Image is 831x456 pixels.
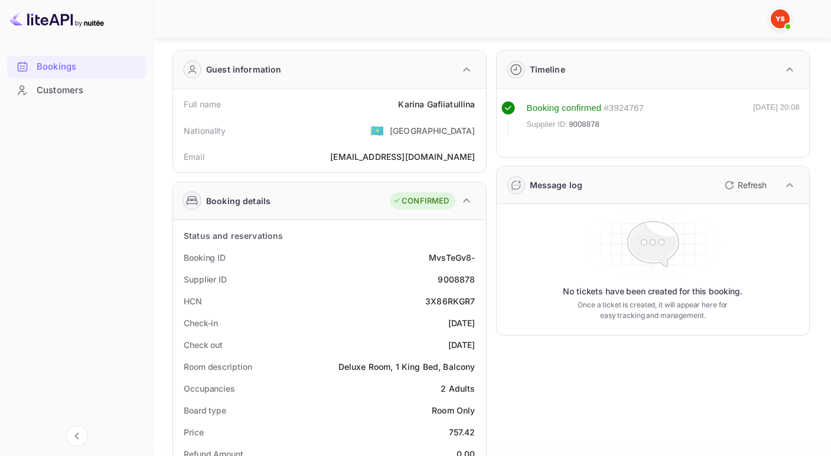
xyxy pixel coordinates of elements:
[7,55,146,78] div: Bookings
[438,273,475,286] div: 9008878
[527,101,602,115] div: Booking confirmed
[738,179,767,191] p: Refresh
[184,98,221,110] div: Full name
[530,63,565,76] div: Timeline
[37,60,140,74] div: Bookings
[569,300,736,321] p: Once a ticket is created, it will appear here for easy tracking and management.
[429,251,475,264] div: MvsTeGv8-
[604,101,644,115] div: # 3924767
[7,79,146,101] a: Customers
[563,286,742,297] p: No tickets have been created for this booking.
[718,176,771,195] button: Refresh
[448,317,475,329] div: [DATE]
[184,404,226,416] div: Board type
[398,98,475,110] div: Karina Gafiiatullina
[184,124,226,137] div: Nationality
[530,179,583,191] div: Message log
[66,425,87,447] button: Collapse navigation
[7,55,146,77] a: Bookings
[390,124,475,137] div: [GEOGRAPHIC_DATA]
[448,339,475,351] div: [DATE]
[206,195,271,207] div: Booking details
[184,150,204,163] div: Email
[184,317,218,329] div: Check-in
[7,79,146,102] div: Customers
[184,295,202,307] div: HCN
[338,360,475,373] div: Deluxe Room, 1 King Bed, Balcony
[753,101,800,136] div: [DATE] 20:08
[432,404,475,416] div: Room Only
[425,295,475,307] div: 3X86RKGR7
[184,251,226,264] div: Booking ID
[184,382,235,395] div: Occupancies
[370,120,384,141] span: United States
[206,63,282,76] div: Guest information
[569,119,599,130] span: 9008878
[184,229,283,242] div: Status and reservations
[184,273,227,286] div: Supplier ID
[330,150,475,163] div: [EMAIL_ADDRESS][DOMAIN_NAME]
[184,426,204,438] div: Price
[9,9,104,28] img: LiteAPI logo
[527,119,568,130] span: Supplier ID:
[449,426,475,438] div: 757.42
[184,360,252,373] div: Room description
[441,382,475,395] div: 2 Adults
[771,9,790,28] img: Yandex Support
[184,339,223,351] div: Check out
[37,84,140,97] div: Customers
[393,195,449,207] div: CONFIRMED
